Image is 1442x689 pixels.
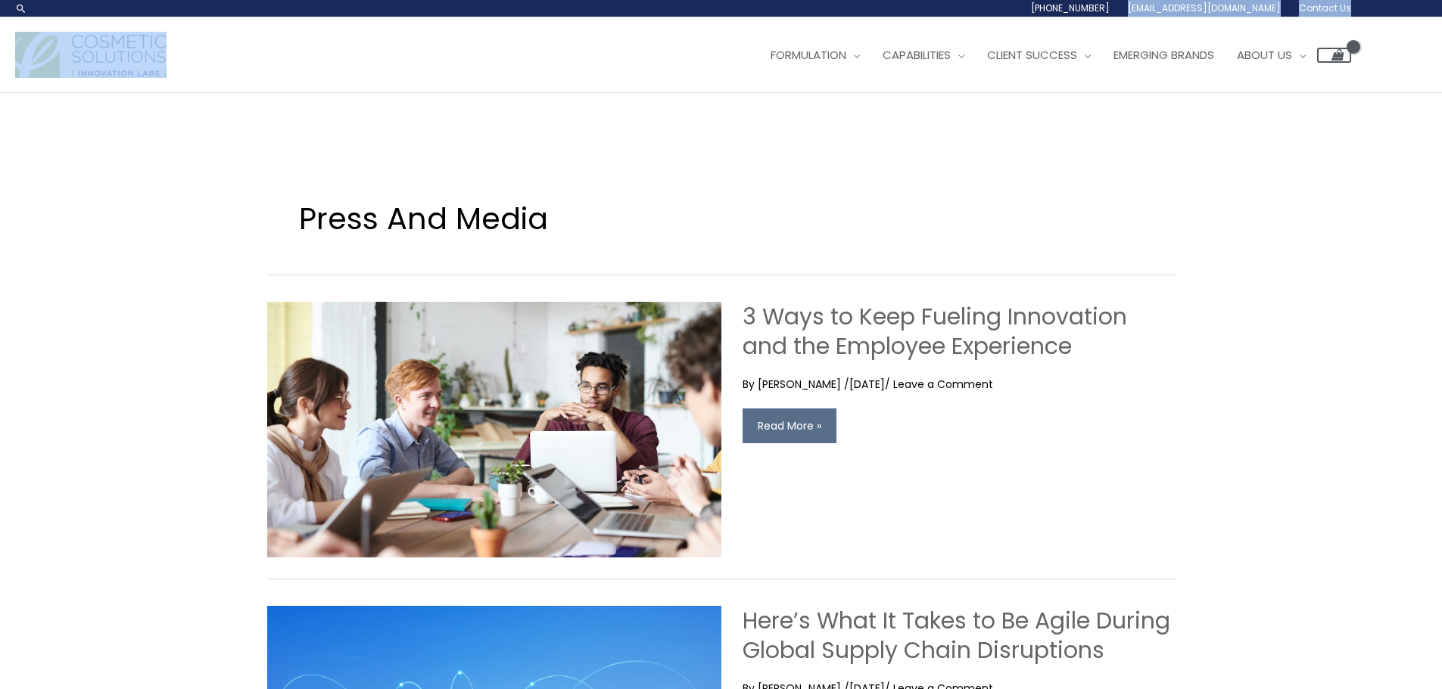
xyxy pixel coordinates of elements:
a: [PERSON_NAME] [758,377,844,392]
span: [DATE] [849,377,885,392]
a: View Shopping Cart, empty [1317,48,1351,63]
div: By / / [743,377,1176,392]
span: Contact Us [1299,2,1351,14]
a: About Us [1226,33,1317,78]
a: 3 Ways to Keep Fueling Innovation and the Employee Experience Read More » (opens in a new tab) [743,408,836,443]
span: About Us [1237,47,1292,63]
a: (opens in a new tab) [267,421,721,436]
span: [EMAIL_ADDRESS][DOMAIN_NAME] [1128,2,1281,14]
span: Formulation [771,47,846,63]
a: Emerging Brands [1102,33,1226,78]
a: Capabilities [871,33,976,78]
a: Client Success [976,33,1102,78]
a: Search icon link [15,2,27,14]
span: Client Success [987,47,1077,63]
a: Here’s What It Takes to Be Agile During Global Supply Chain Disruptions [743,604,1170,666]
a: Formulation [759,33,871,78]
span: [PERSON_NAME] [758,377,841,392]
img: 3 Ways to Keep Fueling Innovation and the Employee Experience [267,302,721,557]
a: 3 Ways to Keep Fueling Innovation and the Employee Experience (opens in a new tab) [743,300,1127,362]
img: Cosmetic Solutions Logo [15,32,167,78]
span: Capabilities [883,47,951,63]
a: Leave a Comment (opens in a new tab) [893,377,993,392]
span: [PHONE_NUMBER] [1031,2,1110,14]
span: Emerging Brands [1113,47,1214,63]
h1: Press and Media [299,197,1144,240]
nav: Site Navigation [748,33,1351,78]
